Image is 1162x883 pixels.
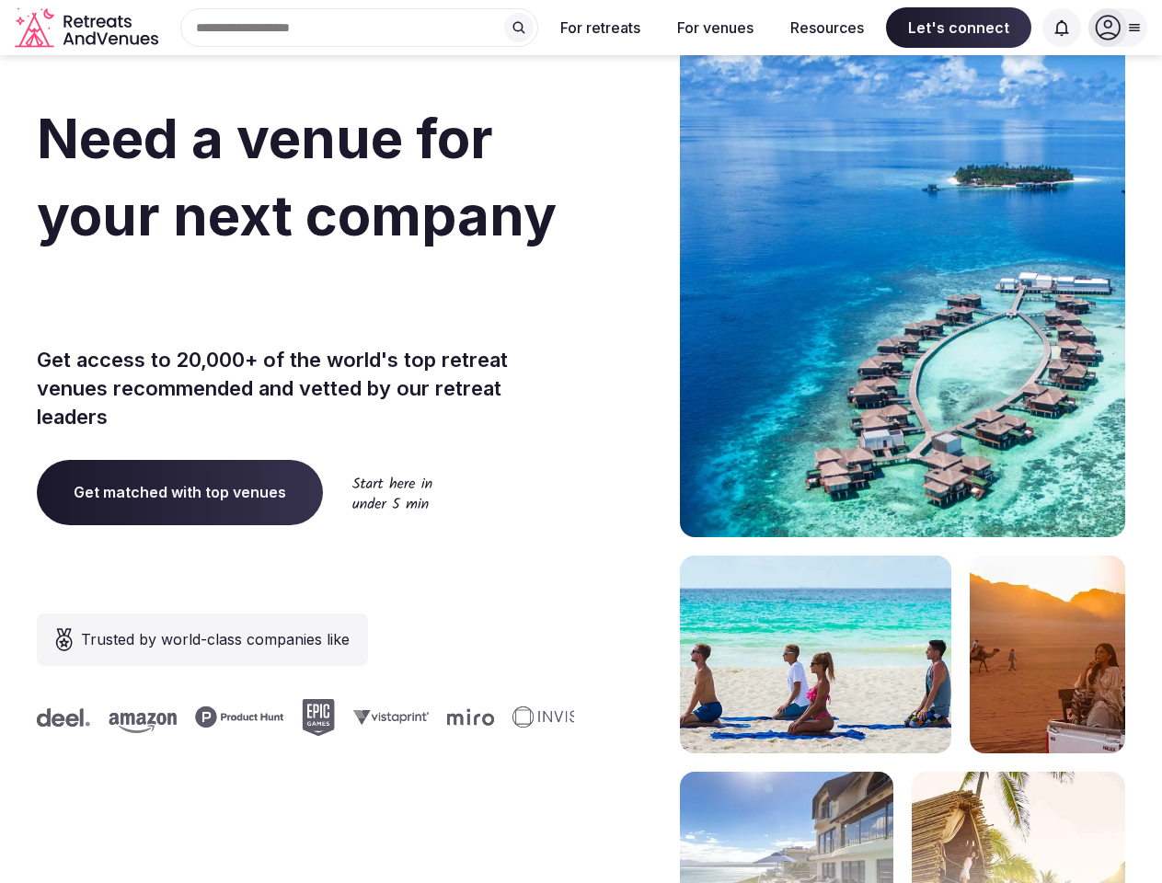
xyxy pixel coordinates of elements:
span: Trusted by world-class companies like [81,628,350,650]
button: For venues [662,7,768,48]
button: For retreats [546,7,655,48]
svg: Vistaprint company logo [347,709,422,725]
img: yoga on tropical beach [680,556,951,753]
img: Start here in under 5 min [352,476,432,509]
a: Visit the homepage [15,7,162,49]
a: Get matched with top venues [37,460,323,524]
img: woman sitting in back of truck with camels [970,556,1125,753]
svg: Retreats and Venues company logo [15,7,162,49]
span: Let's connect [886,7,1031,48]
span: Need a venue for your next company [37,105,557,248]
svg: Epic Games company logo [295,699,328,736]
p: Get access to 20,000+ of the world's top retreat venues recommended and vetted by our retreat lea... [37,346,574,430]
svg: Invisible company logo [506,706,607,728]
svg: Deel company logo [30,708,84,727]
svg: Miro company logo [441,708,488,726]
button: Resources [776,7,879,48]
